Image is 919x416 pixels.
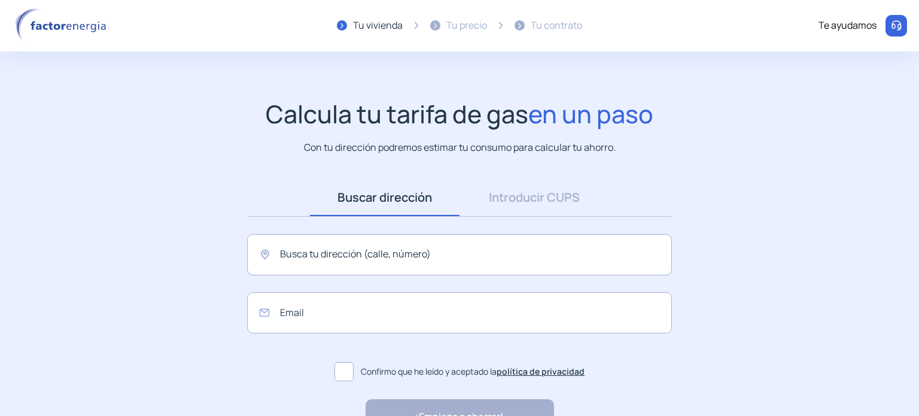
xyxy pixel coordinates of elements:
[818,18,877,34] div: Te ayudamos
[353,18,403,34] div: Tu vivienda
[12,8,114,43] img: logo factor
[304,140,616,155] p: Con tu dirección podremos estimar tu consumo para calcular tu ahorro.
[528,97,653,130] span: en un paso
[531,18,582,34] div: Tu contrato
[890,20,902,32] img: llamar
[266,99,653,129] h1: Calcula tu tarifa de gas
[497,366,585,377] a: política de privacidad
[446,18,487,34] div: Tu precio
[310,179,459,216] a: Buscar dirección
[459,179,609,216] a: Introducir CUPS
[361,365,585,378] span: Confirmo que he leído y aceptado la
